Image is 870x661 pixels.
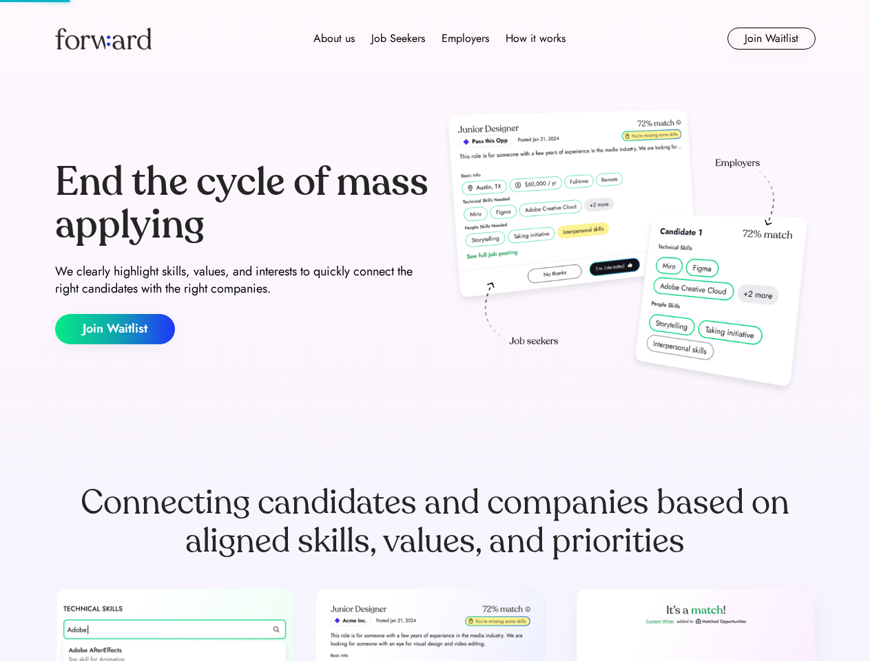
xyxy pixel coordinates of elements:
div: How it works [506,30,566,47]
img: hero-image.png [441,105,816,401]
button: Join Waitlist [727,28,816,50]
div: Job Seekers [371,30,425,47]
button: Join Waitlist [55,314,175,344]
div: Employers [442,30,489,47]
img: Forward logo [55,28,152,50]
div: Connecting candidates and companies based on aligned skills, values, and priorities [55,483,816,560]
div: We clearly highlight skills, values, and interests to quickly connect the right candidates with t... [55,263,430,297]
div: End the cycle of mass applying [55,161,430,246]
div: About us [313,30,355,47]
